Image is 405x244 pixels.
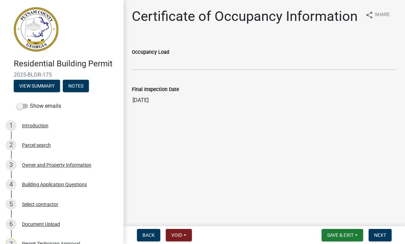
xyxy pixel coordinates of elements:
[5,120,16,131] div: 1
[132,87,179,92] label: Final Inspection Date
[16,102,61,110] label: Show emails
[142,232,155,238] span: Back
[5,140,16,151] div: 2
[63,84,89,89] wm-modal-confirm: Notes
[322,229,363,241] button: Save & Exit
[22,202,58,207] div: Select contractor
[369,229,392,241] button: Next
[14,59,118,69] h4: Residential Building Permit
[374,232,386,238] span: Next
[360,8,395,22] button: shareShare
[132,8,358,25] h1: Certificate of Occupancy Information
[375,11,390,19] span: Share
[14,7,58,52] img: Putnam County, Georgia
[22,182,87,187] div: Building Application Questions
[14,80,60,92] button: View Summary
[5,219,16,230] div: 6
[5,199,16,210] div: 5
[5,179,16,190] div: 4
[5,159,16,170] div: 3
[14,72,110,78] span: 2025-BLDR-175
[22,222,60,227] div: Document Upload
[166,229,192,241] button: Void
[327,232,354,238] span: Save & Exit
[22,143,51,147] div: Parcel search
[132,50,169,55] label: Occupancy Load
[14,84,60,89] wm-modal-confirm: Summary
[63,80,89,92] button: Notes
[171,232,182,238] span: Void
[365,11,373,19] i: share
[22,123,48,128] div: Introduction
[137,229,160,241] button: Back
[22,163,91,167] div: Owner and Property Information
